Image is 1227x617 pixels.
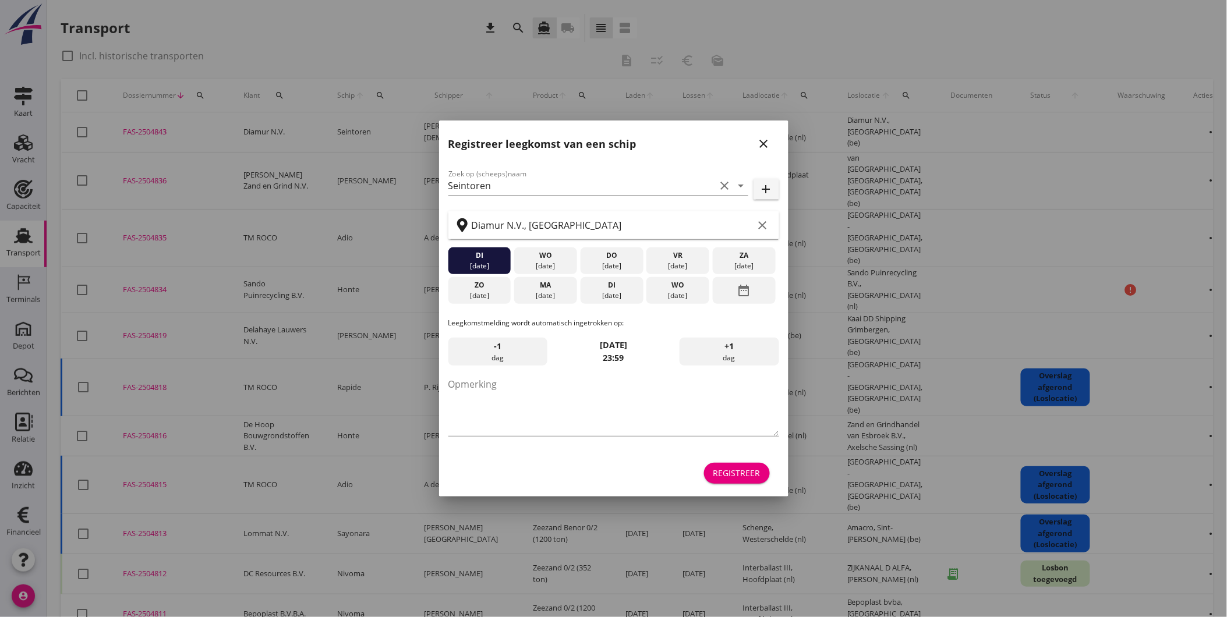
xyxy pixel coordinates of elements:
[716,250,773,261] div: za
[713,467,761,479] div: Registreer
[583,280,640,290] div: di
[600,339,627,350] strong: [DATE]
[603,352,624,363] strong: 23:59
[448,136,637,152] h2: Registreer leegkomst van een schip
[517,250,574,261] div: wo
[448,176,716,195] input: Zoek op (scheeps)naam
[451,250,508,261] div: di
[517,290,574,301] div: [DATE]
[448,375,779,436] textarea: Opmerking
[649,261,706,271] div: [DATE]
[737,280,751,301] i: date_range
[583,250,640,261] div: do
[451,290,508,301] div: [DATE]
[704,463,770,484] button: Registreer
[759,182,773,196] i: add
[448,338,547,366] div: dag
[451,280,508,290] div: zo
[517,280,574,290] div: ma
[451,261,508,271] div: [DATE]
[756,218,770,232] i: clear
[517,261,574,271] div: [DATE]
[472,216,754,235] input: Zoek op terminal of plaats
[757,137,771,151] i: close
[734,179,748,193] i: arrow_drop_down
[583,290,640,301] div: [DATE]
[448,318,779,328] p: Leegkomstmelding wordt automatisch ingetrokken op:
[718,179,732,193] i: clear
[649,250,706,261] div: vr
[649,290,706,301] div: [DATE]
[649,280,706,290] div: wo
[680,338,779,366] div: dag
[494,340,501,353] span: -1
[724,340,734,353] span: +1
[716,261,773,271] div: [DATE]
[583,261,640,271] div: [DATE]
